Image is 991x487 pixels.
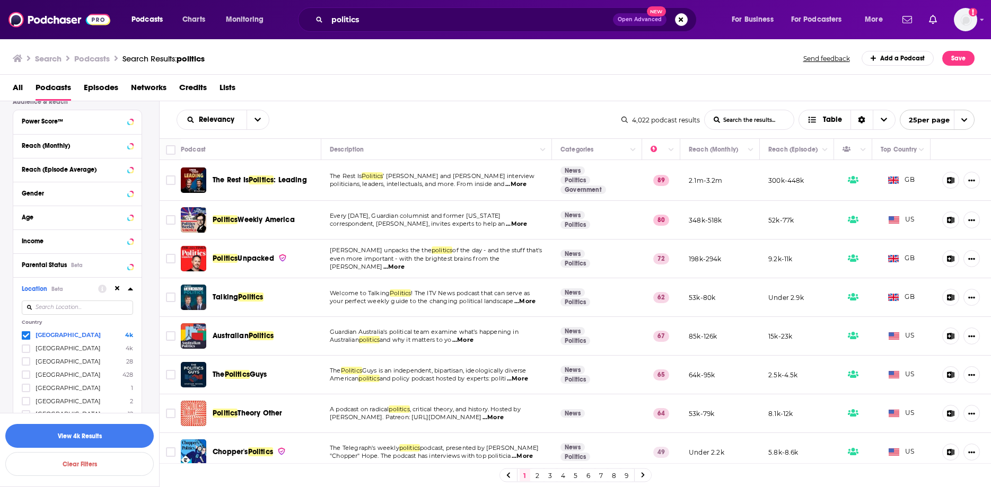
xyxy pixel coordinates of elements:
[126,358,133,365] span: 28
[889,447,915,457] span: US
[181,285,206,310] a: Talking Politics
[213,175,249,184] span: The Rest Is
[560,337,590,345] a: Politics
[330,367,341,374] span: The
[238,215,294,224] span: Weekly America
[166,175,176,185] span: Toggle select row
[613,13,666,26] button: Open AdvancedNew
[131,12,163,27] span: Podcasts
[963,444,980,461] button: Show More Button
[22,187,133,200] button: Gender
[22,166,124,173] div: Reach (Episode Average)
[963,366,980,383] button: Show More Button
[359,336,380,343] span: politics
[800,54,853,63] button: Send feedback
[213,254,238,263] span: Politics
[22,234,133,247] button: Income
[410,405,521,413] span: , critical theory, and history. Hosted by
[768,332,792,341] p: 15k-23k
[22,320,133,325] p: Country
[8,10,110,30] a: Podchaser - Follow, Share and Rate Podcasts
[362,172,383,180] span: Politics
[22,210,133,224] button: Age
[505,180,527,189] span: ...More
[768,143,818,156] div: Reach (Episode)
[122,54,205,64] a: Search Results:politics
[238,254,274,263] span: Unpacked
[179,79,207,101] a: Credits
[843,143,857,156] div: Has Guests
[768,370,798,379] p: 2.5k-4.5k
[963,327,980,344] button: Show More Button
[166,447,176,457] span: Toggle select row
[181,439,206,465] img: Chopper's Politics
[13,98,142,105] p: Audience & Reach
[558,469,568,482] a: 4
[560,443,585,451] a: News
[131,79,166,101] a: Networks
[213,331,249,340] span: Australian
[768,176,804,185] p: 300k-448k
[942,51,975,66] button: Save
[176,11,212,28] a: Charts
[889,408,915,419] span: US
[689,143,738,156] div: Reach (Monthly)
[888,175,915,185] span: GB
[647,6,666,16] span: New
[22,190,124,197] div: Gender
[560,327,585,335] a: News
[308,7,707,32] div: Search podcasts, credits, & more...
[560,298,590,306] a: Politics
[181,143,206,156] div: Podcast
[248,447,273,456] span: Politics
[420,444,539,451] span: podcast, presented by [PERSON_NAME]
[51,286,63,293] div: Beta
[182,12,205,27] span: Charts
[22,163,133,176] button: Reach (Episode Average)
[125,331,133,339] span: 4k
[36,344,101,352] span: [GEOGRAPHIC_DATA]
[380,375,506,382] span: and policy podcast hosted by experts: politi
[277,447,286,456] img: verified Badge
[689,409,714,418] p: 53k-79k
[506,220,527,228] span: ...More
[166,370,176,379] span: Toggle select row
[181,323,206,349] img: Australian Politics
[889,369,915,380] span: US
[126,344,133,352] span: 4k
[181,167,206,193] a: The Rest Is Politics: Leading
[689,216,722,225] p: 348k-518k
[166,409,176,418] span: Toggle select row
[390,289,411,297] span: Politics
[330,336,359,343] span: Australian
[560,375,590,384] a: Politics
[181,401,206,426] img: Politics Theory Other
[653,215,669,225] p: 80
[199,116,238,123] span: Relevancy
[330,297,513,305] span: your perfect weekly guide to the changing political landscape
[122,371,133,378] span: 428
[900,110,975,130] button: open menu
[330,375,358,382] span: American
[560,288,585,297] a: News
[799,110,896,130] h2: Choose View
[411,289,530,297] span: ! The ITV News podcast that can serve as
[22,139,133,152] button: Reach (Monthly)
[84,79,118,101] a: Episodes
[247,110,269,129] button: open menu
[22,142,124,149] div: Reach (Monthly)
[689,370,715,379] p: 64k-95k
[560,185,606,194] a: Government
[330,413,481,421] span: [PERSON_NAME]. Patreon: [URL][DOMAIN_NAME]
[330,246,432,254] span: [PERSON_NAME] unpacks the the
[249,175,274,184] span: Politics
[653,175,669,185] p: 89
[213,215,295,225] a: PoliticsWeekly America
[362,367,527,374] span: Guys is an independent, bipartisan, ideologically diverse
[560,143,593,156] div: Categories
[653,253,669,264] p: 72
[213,292,264,303] a: TalkingPolitics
